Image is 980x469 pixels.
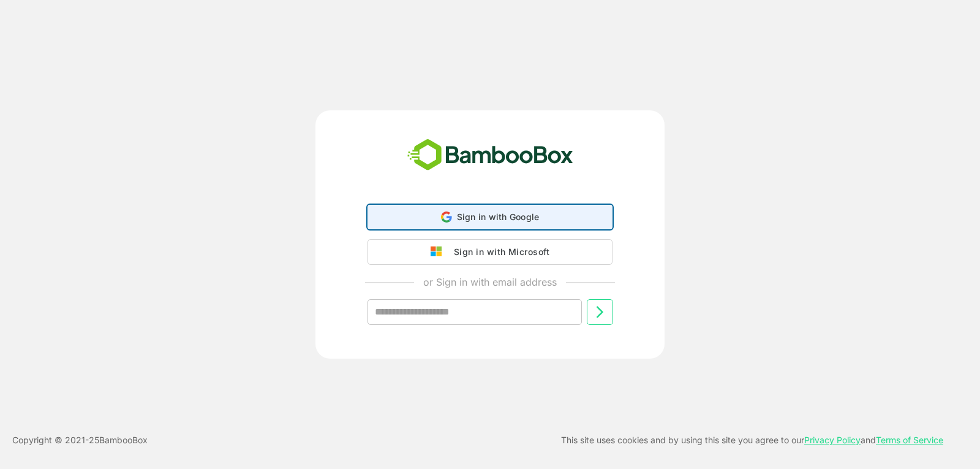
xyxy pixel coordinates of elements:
[367,205,612,229] div: Sign in with Google
[423,275,557,289] p: or Sign in with email address
[804,435,861,445] a: Privacy Policy
[367,239,612,265] button: Sign in with Microsoft
[12,433,148,448] p: Copyright © 2021- 25 BambooBox
[401,135,580,175] img: bamboobox
[431,246,448,257] img: google
[448,244,549,260] div: Sign in with Microsoft
[561,433,943,448] p: This site uses cookies and by using this site you agree to our and
[876,435,943,445] a: Terms of Service
[457,212,540,222] span: Sign in with Google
